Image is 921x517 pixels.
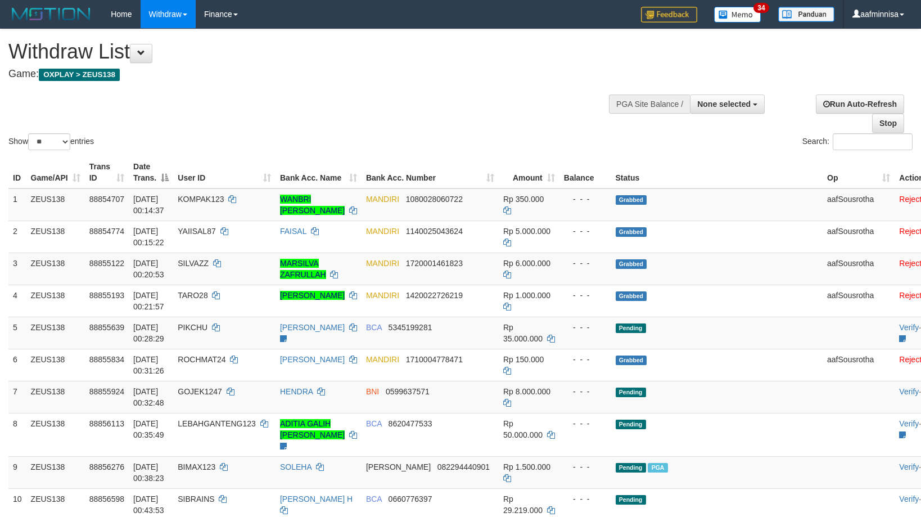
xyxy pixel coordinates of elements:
a: Verify [899,387,919,396]
span: Copy 1710004778471 to clipboard [406,355,463,364]
td: 7 [8,381,26,413]
td: aafSousrotha [823,188,895,221]
span: 88856276 [89,462,124,471]
select: Showentries [28,133,70,150]
span: Pending [616,463,646,473]
span: Rp 35.000.000 [503,323,543,343]
td: 6 [8,349,26,381]
td: 8 [8,413,26,456]
span: YAIISAL87 [178,227,215,236]
th: Bank Acc. Number: activate to sort column ascending [362,156,499,188]
span: Rp 350.000 [503,195,544,204]
span: BCA [366,419,382,428]
a: [PERSON_NAME] [280,323,345,332]
th: Status [611,156,823,188]
span: Grabbed [616,259,647,269]
span: Marked by aafkaynarin [648,463,667,473]
a: HENDRA [280,387,313,396]
label: Show entries [8,133,94,150]
a: WANBRI [PERSON_NAME] [280,195,345,215]
span: 88855639 [89,323,124,332]
div: - - - [564,258,607,269]
span: Grabbed [616,291,647,301]
span: BCA [366,323,382,332]
span: [DATE] 00:31:26 [133,355,164,375]
span: None selected [697,100,751,109]
td: ZEUS138 [26,221,85,253]
span: MANDIRI [366,227,399,236]
td: aafSousrotha [823,349,895,381]
span: Rp 29.219.000 [503,494,543,515]
span: Pending [616,323,646,333]
span: [DATE] 00:15:22 [133,227,164,247]
td: 3 [8,253,26,285]
td: ZEUS138 [26,285,85,317]
img: panduan.png [778,7,834,22]
a: [PERSON_NAME] [280,291,345,300]
th: Op: activate to sort column ascending [823,156,895,188]
span: 88855834 [89,355,124,364]
span: [DATE] 00:38:23 [133,462,164,483]
a: ADITIA GALIH [PERSON_NAME] [280,419,345,439]
span: [DATE] 00:35:49 [133,419,164,439]
span: [DATE] 00:43:53 [133,494,164,515]
td: ZEUS138 [26,456,85,488]
span: Copy 1140025043624 to clipboard [406,227,463,236]
span: Copy 1080028060722 to clipboard [406,195,463,204]
img: MOTION_logo.png [8,6,94,23]
span: ROCHMAT24 [178,355,225,364]
span: Pending [616,388,646,397]
span: Pending [616,420,646,429]
td: 5 [8,317,26,349]
a: Verify [899,419,919,428]
span: Copy 0660776397 to clipboard [389,494,432,503]
td: ZEUS138 [26,413,85,456]
span: [DATE] 00:28:29 [133,323,164,343]
span: GOJEK1247 [178,387,222,396]
span: TARO28 [178,291,207,300]
span: 88855924 [89,387,124,396]
span: 88854774 [89,227,124,236]
span: BNI [366,387,379,396]
span: SIBRAINS [178,494,214,503]
span: KOMPAK123 [178,195,224,204]
td: ZEUS138 [26,188,85,221]
a: [PERSON_NAME] [280,355,345,364]
div: - - - [564,290,607,301]
span: Rp 150.000 [503,355,544,364]
th: ID [8,156,26,188]
span: Rp 8.000.000 [503,387,550,396]
th: Balance [559,156,611,188]
a: [PERSON_NAME] H [280,494,353,503]
td: aafSousrotha [823,285,895,317]
td: ZEUS138 [26,317,85,349]
a: MARSILVA ZAFRULLAH [280,259,326,279]
a: Verify [899,494,919,503]
img: Button%20Memo.svg [714,7,761,23]
td: aafSousrotha [823,253,895,285]
span: 88855122 [89,259,124,268]
td: 4 [8,285,26,317]
span: Grabbed [616,227,647,237]
span: LEBAHGANTENG123 [178,419,256,428]
span: MANDIRI [366,291,399,300]
th: Bank Acc. Name: activate to sort column ascending [276,156,362,188]
span: Rp 1.500.000 [503,462,550,471]
span: 34 [753,3,769,13]
span: [DATE] 00:14:37 [133,195,164,215]
div: - - - [564,194,607,205]
td: ZEUS138 [26,381,85,413]
span: Copy 1420022726219 to clipboard [406,291,463,300]
a: FAISAL [280,227,306,236]
img: Feedback.jpg [641,7,697,23]
span: Pending [616,495,646,505]
span: 88856113 [89,419,124,428]
th: User ID: activate to sort column ascending [173,156,276,188]
span: Rp 1.000.000 [503,291,550,300]
a: Verify [899,462,919,471]
span: MANDIRI [366,355,399,364]
td: ZEUS138 [26,349,85,381]
span: Copy 5345199281 to clipboard [389,323,432,332]
label: Search: [802,133,913,150]
h4: Game: [8,69,603,80]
